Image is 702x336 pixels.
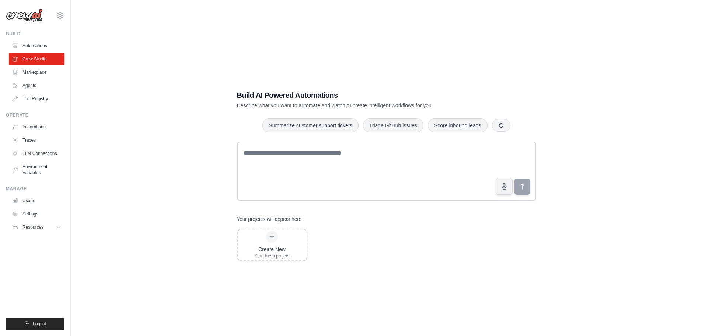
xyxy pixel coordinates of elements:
a: LLM Connections [9,148,64,159]
a: Traces [9,134,64,146]
button: Triage GitHub issues [363,118,423,132]
img: Logo [6,8,43,22]
div: Create New [255,246,290,253]
button: Click to speak your automation idea [496,178,513,195]
button: Score inbound leads [428,118,488,132]
a: Marketplace [9,66,64,78]
a: Settings [9,208,64,220]
a: Environment Variables [9,161,64,179]
button: Summarize customer support tickets [262,118,358,132]
span: Logout [33,321,46,327]
p: Describe what you want to automate and watch AI create intelligent workflows for you [237,102,485,109]
div: Operate [6,112,64,118]
h3: Your projects will appear here [237,215,302,223]
button: Get new suggestions [492,119,510,132]
a: Usage [9,195,64,207]
button: Logout [6,318,64,330]
span: Resources [22,224,43,230]
a: Agents [9,80,64,91]
div: Start fresh project [255,253,290,259]
a: Crew Studio [9,53,64,65]
h1: Build AI Powered Automations [237,90,485,100]
button: Resources [9,221,64,233]
a: Automations [9,40,64,52]
a: Integrations [9,121,64,133]
div: Build [6,31,64,37]
div: Manage [6,186,64,192]
a: Tool Registry [9,93,64,105]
